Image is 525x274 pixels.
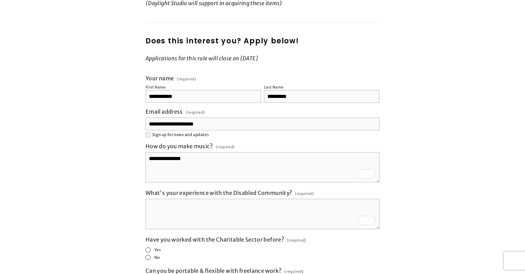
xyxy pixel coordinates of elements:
[146,85,166,89] div: First Name
[146,143,213,150] span: How do you make music?
[186,108,205,116] span: (required)
[146,236,284,243] span: Have you worked with the Charitable Sector before?
[154,247,161,252] span: Yes
[146,35,379,46] h2: Does this interest you? Apply below!
[177,77,196,81] span: (required)
[146,55,258,62] em: Applications for this role will close on [DATE]
[152,132,209,137] span: Sign up for news and updates
[146,108,183,115] span: Email address
[216,143,235,151] span: (required)
[264,85,283,89] div: Last Name
[146,189,292,196] span: What's your experience with the Disabled Community?
[146,152,379,182] textarea: To enrich screen reader interactions, please activate Accessibility in Grammarly extension settings
[146,199,379,229] textarea: To enrich screen reader interactions, please activate Accessibility in Grammarly extension settings
[287,236,306,244] span: (required)
[146,132,150,137] input: Sign up for news and updates
[154,255,160,260] span: No
[295,189,314,198] span: (required)
[146,75,174,82] span: Your name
